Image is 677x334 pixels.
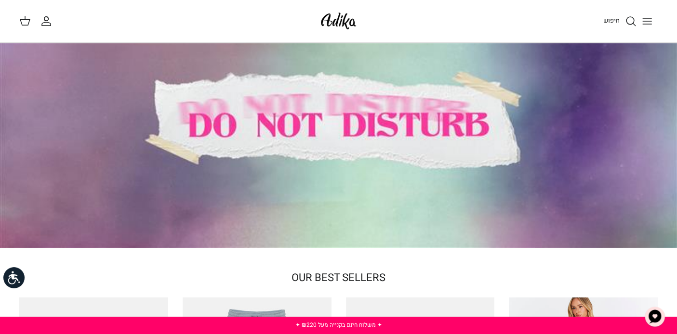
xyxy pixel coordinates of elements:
[292,270,385,285] a: OUR BEST SELLERS
[295,321,382,329] a: ✦ משלוח חינם בקנייה מעל ₪220 ✦
[603,15,637,27] a: חיפוש
[640,302,669,331] button: צ'אט
[318,10,359,32] img: Adika IL
[603,16,620,25] span: חיפוש
[40,15,56,27] a: החשבון שלי
[637,11,658,32] button: Toggle menu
